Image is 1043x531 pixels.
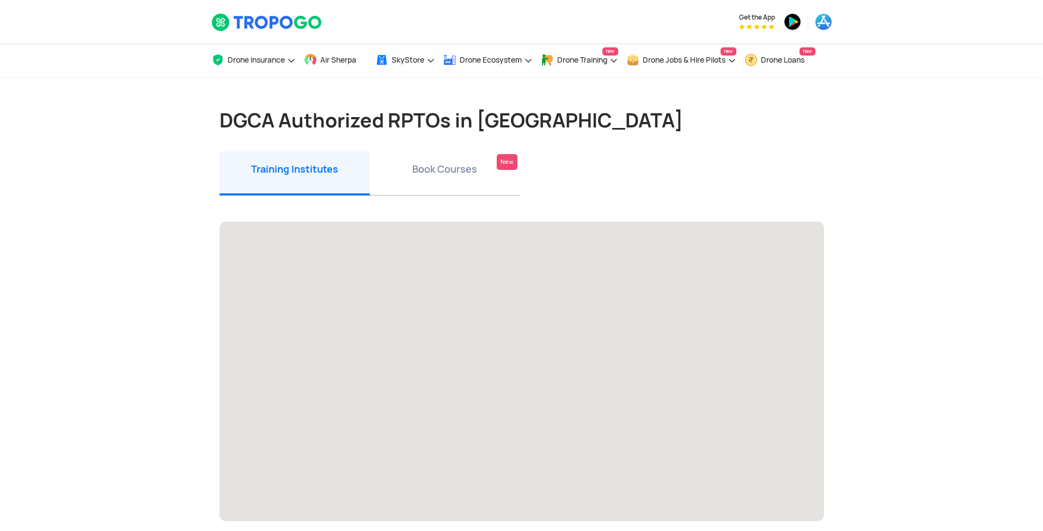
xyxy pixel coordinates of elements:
[626,44,736,76] a: Drone Jobs & Hire PilotsNew
[320,56,356,64] span: Air Sherpa
[375,44,435,76] a: SkyStore
[211,13,323,32] img: TropoGo Logo
[815,13,832,30] img: ic_appstore.png
[800,47,815,56] span: New
[211,44,296,76] a: Drone Insurance
[745,44,815,76] a: Drone LoansNew
[761,56,804,64] span: Drone Loans
[739,24,774,29] img: App Raking
[370,151,520,196] li: Book Courses
[460,56,522,64] span: Drone Ecosystem
[443,44,533,76] a: Drone Ecosystem
[602,47,618,56] span: New
[304,44,367,76] a: Air Sherpa
[228,56,285,64] span: Drone Insurance
[557,56,607,64] span: Drone Training
[219,151,370,196] li: Training Institutes
[643,56,725,64] span: Drone Jobs & Hire Pilots
[497,154,517,170] div: New
[721,47,736,56] span: New
[392,56,424,64] span: SkyStore
[219,109,824,132] h1: DGCA Authorized RPTOs in [GEOGRAPHIC_DATA]
[784,13,801,30] img: ic_playstore.png
[541,44,618,76] a: Drone TrainingNew
[739,13,775,22] span: Get the App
